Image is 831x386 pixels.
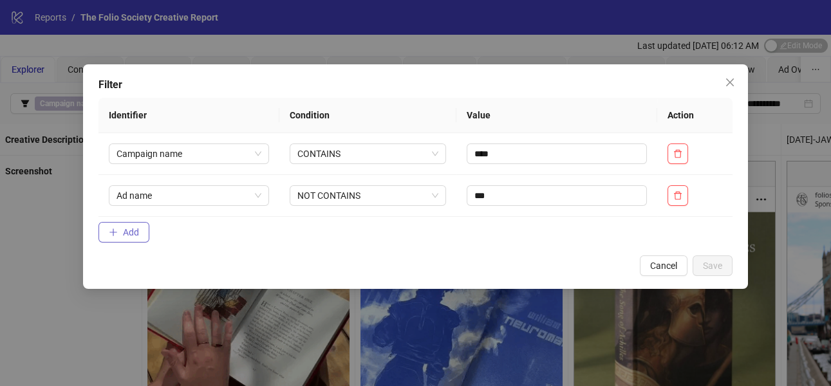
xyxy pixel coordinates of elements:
[279,98,456,133] th: Condition
[98,222,149,243] button: Add
[117,144,261,163] span: Campaign name
[657,98,733,133] th: Action
[673,191,682,200] span: delete
[98,98,279,133] th: Identifier
[123,227,139,237] span: Add
[640,255,687,276] button: Cancel
[297,186,438,205] span: NOT CONTAINS
[673,149,682,158] span: delete
[456,98,658,133] th: Value
[720,72,740,93] button: Close
[725,77,735,87] span: close
[650,261,677,271] span: Cancel
[109,228,118,237] span: plus
[98,77,733,93] div: Filter
[297,144,438,163] span: CONTAINS
[117,186,261,205] span: Ad name
[693,255,733,276] button: Save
